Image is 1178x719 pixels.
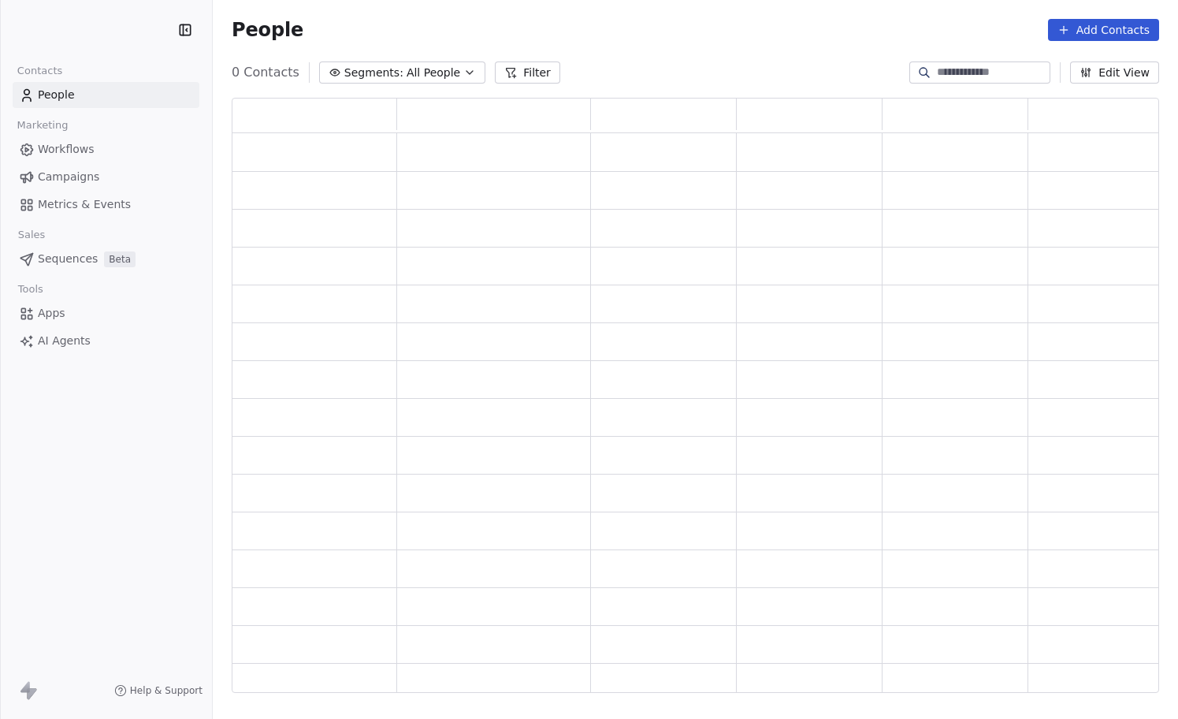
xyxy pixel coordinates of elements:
[38,251,98,267] span: Sequences
[38,305,65,322] span: Apps
[38,87,75,103] span: People
[232,133,1174,694] div: grid
[1048,19,1159,41] button: Add Contacts
[38,333,91,349] span: AI Agents
[130,684,203,697] span: Help & Support
[114,684,203,697] a: Help & Support
[13,136,199,162] a: Workflows
[407,65,460,81] span: All People
[13,82,199,108] a: People
[13,328,199,354] a: AI Agents
[10,59,69,83] span: Contacts
[13,164,199,190] a: Campaigns
[13,192,199,218] a: Metrics & Events
[13,300,199,326] a: Apps
[495,61,560,84] button: Filter
[38,141,95,158] span: Workflows
[232,63,299,82] span: 0 Contacts
[344,65,403,81] span: Segments:
[104,251,136,267] span: Beta
[11,278,50,301] span: Tools
[10,114,75,137] span: Marketing
[1070,61,1159,84] button: Edit View
[38,169,99,185] span: Campaigns
[13,246,199,272] a: SequencesBeta
[38,196,131,213] span: Metrics & Events
[11,223,52,247] span: Sales
[232,18,303,42] span: People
